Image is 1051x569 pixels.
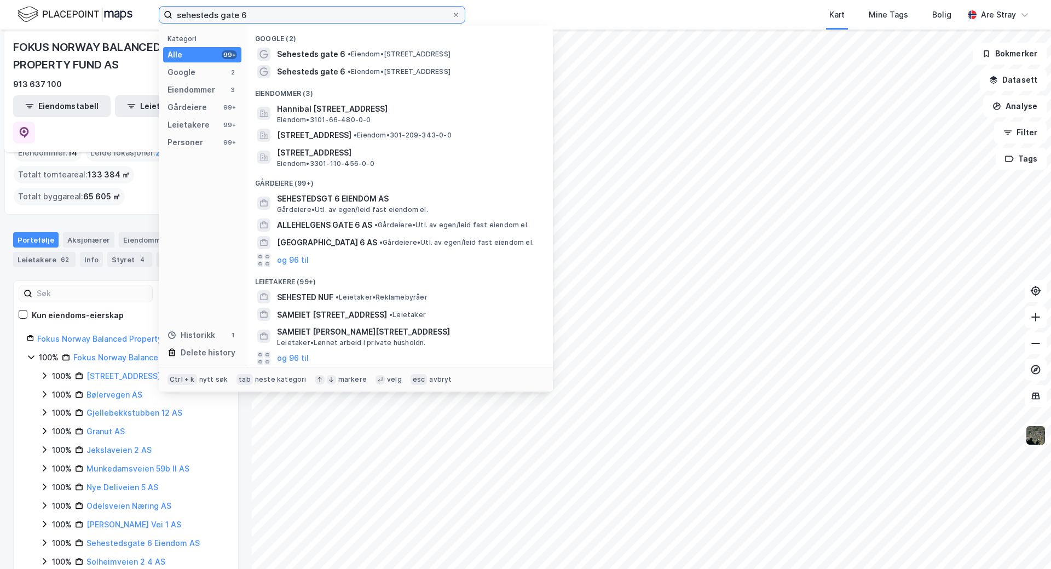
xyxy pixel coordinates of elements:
[181,346,235,359] div: Delete history
[932,8,951,21] div: Bolig
[52,518,72,531] div: 100%
[199,375,228,384] div: nytt søk
[222,138,237,147] div: 99+
[277,254,309,267] button: og 96 til
[157,252,233,267] div: Transaksjoner
[80,252,103,267] div: Info
[277,159,374,168] span: Eiendom • 3301-110-456-0-0
[52,499,72,513] div: 100%
[115,95,212,117] button: Leietakertabell
[73,353,207,362] a: Fokus Norway Balanced Holding AS
[983,95,1047,117] button: Analyse
[13,78,62,91] div: 913 637 100
[277,205,428,214] span: Gårdeiere • Utl. av egen/leid fast eiendom el.
[389,311,392,319] span: •
[168,118,210,131] div: Leietakere
[86,427,125,436] a: Granut AS
[13,232,59,248] div: Portefølje
[52,425,72,438] div: 100%
[52,537,72,550] div: 100%
[277,146,540,159] span: [STREET_ADDRESS]
[973,43,1047,65] button: Bokmerker
[277,116,371,124] span: Eiendom • 3101-66-480-0-0
[277,338,426,347] span: Leietaker • Lønnet arbeid i private husholdn.
[59,254,71,265] div: 62
[980,69,1047,91] button: Datasett
[13,95,111,117] button: Eiendomstabell
[168,374,197,385] div: Ctrl + k
[107,252,152,267] div: Styret
[228,331,237,340] div: 1
[387,375,402,384] div: velg
[39,351,59,364] div: 100%
[348,67,351,76] span: •
[52,444,72,457] div: 100%
[168,66,195,79] div: Google
[981,8,1016,21] div: Are Stray
[52,481,72,494] div: 100%
[52,555,72,568] div: 100%
[336,293,428,302] span: Leietaker • Reklamebyråer
[37,334,195,343] a: Fokus Norway Balanced Property Fund AS
[246,81,553,100] div: Eiendommer (3)
[869,8,908,21] div: Mine Tags
[86,501,171,510] a: Odelsveien Næring AS
[168,48,182,61] div: Alle
[86,557,165,566] a: Solheimveien 2 4 AS
[14,144,82,162] div: Eiendommer :
[348,67,451,76] span: Eiendom • [STREET_ADDRESS]
[374,221,529,229] span: Gårdeiere • Utl. av egen/leid fast eiendom el.
[86,464,189,473] a: Munkedamsveien 59b II AS
[168,136,203,149] div: Personer
[155,146,160,159] span: 2
[379,238,383,246] span: •
[348,50,451,59] span: Eiendom • [STREET_ADDRESS]
[52,370,72,383] div: 100%
[429,375,452,384] div: avbryt
[277,192,540,205] span: SEHESTEDSGT 6 EIENDOM AS
[86,144,165,162] div: Leide lokasjoner :
[168,329,215,342] div: Historikk
[277,236,377,249] span: [GEOGRAPHIC_DATA] 6 AS
[14,166,134,183] div: Totalt tomteareal :
[411,374,428,385] div: esc
[52,388,72,401] div: 100%
[389,311,426,319] span: Leietaker
[996,148,1047,170] button: Tags
[86,482,158,492] a: Nye Deliveien 5 AS
[86,445,152,455] a: Jekslaveien 2 AS
[86,538,200,548] a: Sehestedsgate 6 Eiendom AS
[222,120,237,129] div: 99+
[88,168,130,181] span: 133 384 ㎡
[172,7,452,23] input: Søk på adresse, matrikkel, gårdeiere, leietakere eller personer
[32,309,124,322] div: Kun eiendoms-eierskap
[222,103,237,112] div: 99+
[277,65,345,78] span: Sehesteds gate 6
[228,85,237,94] div: 3
[374,221,378,229] span: •
[379,238,534,247] span: Gårdeiere • Utl. av egen/leid fast eiendom el.
[277,325,540,338] span: SAMEIET [PERSON_NAME][STREET_ADDRESS]
[52,406,72,419] div: 100%
[996,516,1051,569] iframe: Chat Widget
[277,308,387,321] span: SAMEIET [STREET_ADDRESS]
[236,374,253,385] div: tab
[168,101,207,114] div: Gårdeiere
[228,68,237,77] div: 2
[18,5,132,24] img: logo.f888ab2527a4732fd821a326f86c7f29.svg
[86,371,173,381] a: [STREET_ADDRESS] AS
[119,232,187,248] div: Eiendommer
[68,146,77,159] span: 14
[168,83,215,96] div: Eiendommer
[86,408,182,417] a: Gjellebekkstubben 12 AS
[338,375,367,384] div: markere
[83,190,120,203] span: 65 605 ㎡
[277,352,309,365] button: og 96 til
[246,26,553,45] div: Google (2)
[829,8,845,21] div: Kart
[52,462,72,475] div: 100%
[86,520,181,529] a: [PERSON_NAME] Vei 1 AS
[277,219,372,232] span: ALLEHELGENS GATE 6 AS
[222,50,237,59] div: 99+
